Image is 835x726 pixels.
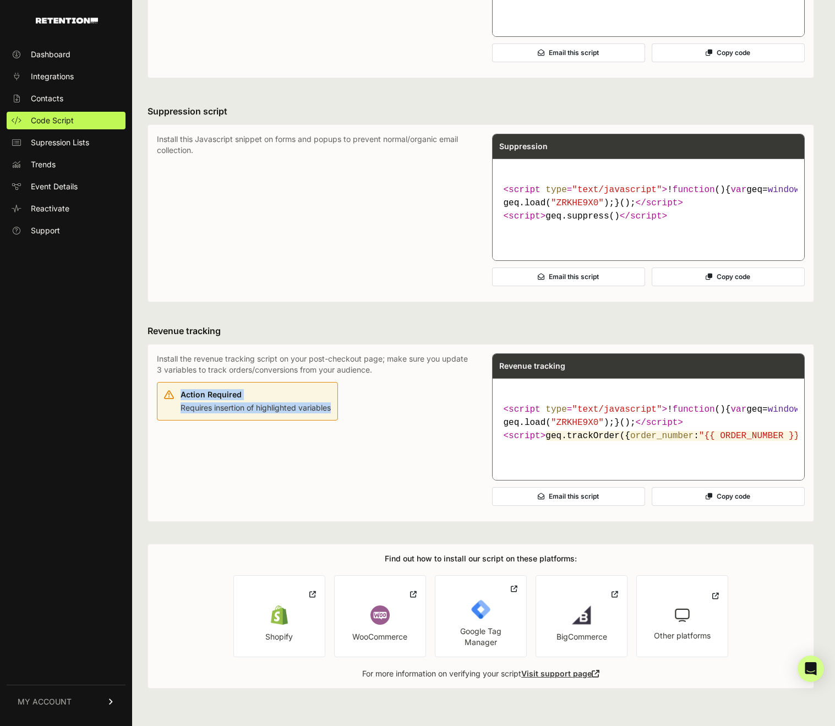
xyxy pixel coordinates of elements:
[768,185,800,195] span: window
[536,575,627,657] a: BigCommerce
[492,268,645,286] button: Email this script
[492,43,645,62] button: Email this script
[646,418,678,428] span: script
[551,198,604,208] span: "ZRKHE9X0"
[652,268,805,286] button: Copy code
[31,203,69,214] span: Reactivate
[7,68,125,85] a: Integrations
[504,211,546,221] span: < >
[730,405,746,414] span: var
[509,405,541,414] span: script
[652,43,805,62] button: Copy code
[233,575,325,657] a: Shopify
[646,198,678,208] span: script
[362,668,599,679] p: For more information on verifying your script
[148,324,814,337] h3: Revenue tracking
[673,405,715,414] span: function
[504,405,668,414] span: < = >
[36,18,98,24] img: Retention.com
[31,225,60,236] span: Support
[630,431,694,441] span: order_number
[148,105,814,118] h3: Suppression script
[572,605,591,625] img: BigCommerce
[7,156,125,173] a: Trends
[471,600,490,619] img: Google Tag Manager
[157,353,470,375] p: Install the revenue tracking script on your post-checkout page; make sure you update 3 variables ...
[270,605,289,625] img: Shopify
[31,159,56,170] span: Trends
[31,93,63,104] span: Contacts
[31,71,74,82] span: Integrations
[370,605,390,625] img: Wordpress
[499,179,798,227] code: geq.suppress()
[504,185,668,195] span: < = >
[444,626,517,648] div: Google Tag Manager
[18,696,72,707] span: MY ACCOUNT
[545,185,566,195] span: type
[7,112,125,129] a: Code Script
[636,575,728,657] a: Other platforms
[556,631,607,642] div: BigCommerce
[673,405,725,414] span: ( )
[652,487,805,506] button: Copy code
[435,575,527,657] a: Google Tag Manager
[181,387,331,413] div: Requires insertion of highlighted variables
[509,211,541,221] span: script
[509,185,541,195] span: script
[7,90,125,107] a: Contacts
[492,487,645,506] button: Email this script
[509,431,541,441] span: script
[334,575,426,657] a: WooCommerce
[636,418,683,428] span: </ >
[699,431,805,441] span: "{{ ORDER_NUMBER }}"
[768,405,800,414] span: window
[7,178,125,195] a: Event Details
[7,134,125,151] a: Supression Lists
[673,185,725,195] span: ( )
[7,200,125,217] a: Reactivate
[31,137,89,148] span: Supression Lists
[654,630,711,641] div: Other platforms
[265,631,293,642] div: Shopify
[31,49,70,60] span: Dashboard
[551,418,604,428] span: "ZRKHE9X0"
[504,431,546,441] span: < >
[545,405,566,414] span: type
[7,46,125,63] a: Dashboard
[493,134,805,159] div: Suppression
[636,198,683,208] span: </ >
[730,185,746,195] span: var
[31,181,78,192] span: Event Details
[673,185,715,195] span: function
[31,115,74,126] span: Code Script
[7,685,125,718] a: MY ACCOUNT
[572,185,662,195] span: "text/javascript"
[157,134,470,293] p: Install this Javascript snippet on forms and popups to prevent normal/organic email collection.
[620,211,667,221] span: </ >
[7,222,125,239] a: Support
[493,354,805,378] div: Revenue tracking
[181,389,331,400] div: Action Required
[352,631,407,642] div: WooCommerce
[630,211,662,221] span: script
[385,553,577,564] h3: Find out how to install our script on these platforms:
[798,656,824,682] div: Open Intercom Messenger
[521,669,599,678] a: Visit support page
[572,405,662,414] span: "text/javascript"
